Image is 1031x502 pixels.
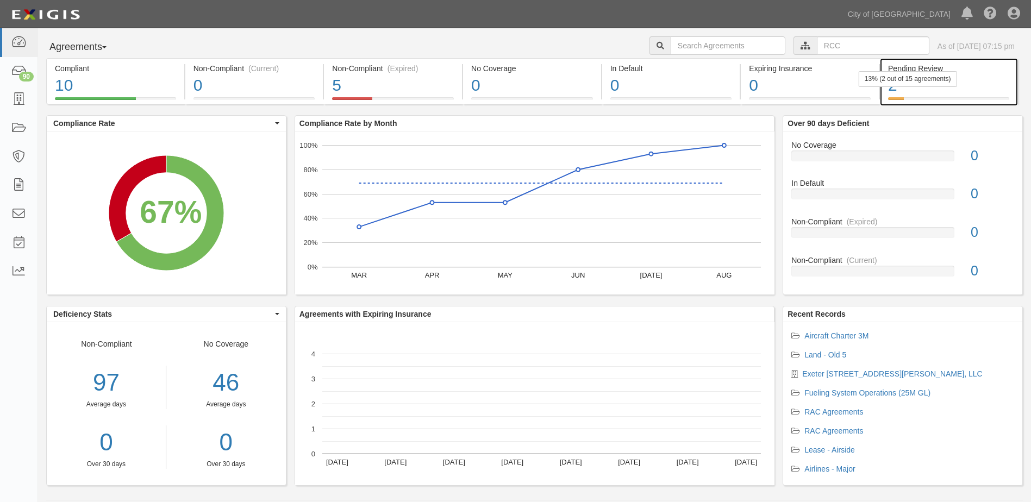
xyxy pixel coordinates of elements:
input: RCC [817,36,929,55]
a: Compliant10 [46,97,184,106]
text: [DATE] [560,458,582,466]
div: Non-Compliant (Current) [193,63,315,74]
text: 60% [303,190,317,198]
a: 0 [174,425,278,460]
b: Recent Records [788,310,846,318]
text: 3 [311,375,315,383]
a: 0 [47,425,166,460]
div: In Default [783,178,1022,189]
div: Compliant [55,63,176,74]
b: Compliance Rate by Month [299,119,397,128]
img: logo-5460c22ac91f19d4615b14bd174203de0afe785f0fc80cf4dbbc73dc1793850b.png [8,5,83,24]
text: APR [424,271,439,279]
div: 0 [963,223,1022,242]
div: (Current) [248,63,279,74]
div: Non-Compliant [783,255,1022,266]
div: 5 [332,74,454,97]
div: Non-Compliant [47,338,166,469]
text: MAY [497,271,513,279]
text: [DATE] [443,458,465,466]
div: No Coverage [471,63,593,74]
div: In Default [610,63,732,74]
button: Deficiency Stats [47,306,286,322]
text: [DATE] [501,458,523,466]
input: Search Agreements [671,36,785,55]
div: No Coverage [783,140,1022,150]
div: (Current) [847,255,877,266]
text: 0 [311,450,315,458]
text: 1 [311,425,315,433]
div: 0 [963,261,1022,281]
a: Lease - Airside [804,445,855,454]
button: Compliance Rate [47,116,286,131]
svg: A chart. [295,322,774,485]
div: Non-Compliant [783,216,1022,227]
div: As of [DATE] 07:15 pm [938,41,1015,52]
div: 90 [19,72,34,81]
a: Non-Compliant(Expired)5 [324,97,462,106]
div: A chart. [295,131,774,294]
div: 10 [55,74,176,97]
div: 0 [471,74,593,97]
text: 20% [303,239,317,247]
a: RAC Agreements [804,407,863,416]
div: Pending Review [888,63,1009,74]
div: (Expired) [847,216,878,227]
a: Aircraft Charter 3M [804,331,868,340]
text: 100% [299,141,318,149]
svg: A chart. [47,131,286,294]
a: Fueling System Operations (25M GL) [804,388,930,397]
text: [DATE] [384,458,407,466]
div: Expiring Insurance [749,63,871,74]
text: AUG [716,271,732,279]
text: [DATE] [326,458,348,466]
b: Over 90 days Deficient [788,119,869,128]
div: Average days [47,400,166,409]
text: 4 [311,350,315,358]
div: 67% [140,190,202,234]
b: Agreements with Expiring Insurance [299,310,432,318]
div: (Expired) [388,63,418,74]
div: 0 [610,74,732,97]
text: [DATE] [735,458,757,466]
div: 0 [193,74,315,97]
div: 13% (2 out of 15 agreements) [859,71,957,87]
div: No Coverage [166,338,286,469]
text: [DATE] [676,458,698,466]
a: No Coverage0 [791,140,1014,178]
text: 80% [303,166,317,174]
text: 2 [311,400,315,408]
text: 0% [307,263,317,271]
div: 46 [174,366,278,400]
a: RAC Agreements [804,426,863,435]
a: Land - Old 5 [804,350,846,359]
a: Exeter [STREET_ADDRESS][PERSON_NAME], LLC [802,369,982,378]
a: Expiring Insurance0 [741,97,879,106]
text: JUN [571,271,585,279]
text: [DATE] [640,271,662,279]
div: Over 30 days [174,460,278,469]
button: Agreements [46,36,128,58]
span: Deficiency Stats [53,309,272,319]
a: In Default0 [791,178,1014,216]
text: MAR [351,271,367,279]
div: Average days [174,400,278,409]
a: Non-Compliant(Current)0 [791,255,1014,285]
text: 40% [303,214,317,222]
div: Over 30 days [47,460,166,469]
div: 0 [963,146,1022,166]
a: In Default0 [602,97,740,106]
a: Pending Review213% (2 out of 15 agreements) [880,97,1018,106]
div: 0 [749,74,871,97]
div: Non-Compliant (Expired) [332,63,454,74]
a: Non-Compliant(Current)0 [185,97,323,106]
div: 0 [963,184,1022,204]
text: [DATE] [618,458,640,466]
span: Compliance Rate [53,118,272,129]
div: 97 [47,366,166,400]
a: Airlines - Major [804,465,855,473]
